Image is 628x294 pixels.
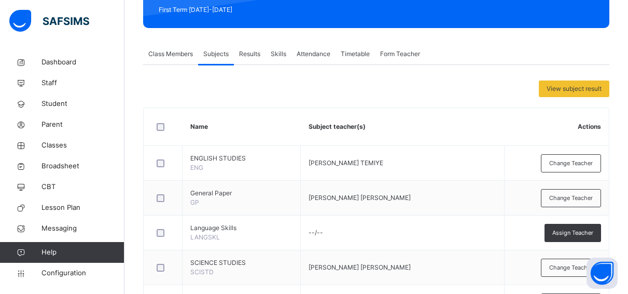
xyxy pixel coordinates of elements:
[309,194,411,202] span: [PERSON_NAME] [PERSON_NAME]
[271,49,286,59] span: Skills
[190,198,199,206] span: GP
[297,49,330,59] span: Attendance
[547,84,602,93] span: View subject result
[41,57,124,68] span: Dashboard
[190,164,203,171] span: ENG
[341,49,370,59] span: Timetable
[41,140,124,151] span: Classes
[41,99,124,109] span: Student
[41,247,124,258] span: Help
[41,119,124,130] span: Parent
[41,182,124,192] span: CBT
[504,108,609,146] th: Actions
[549,194,593,203] span: Change Teacher
[239,49,260,59] span: Results
[190,154,292,163] span: ENGLISH STUDIES
[159,5,286,15] span: First Term [DATE]-[DATE]
[41,223,124,234] span: Messaging
[380,49,420,59] span: Form Teacher
[148,49,193,59] span: Class Members
[190,233,220,241] span: LANGSKL
[190,268,214,276] span: SCISTD
[41,78,124,88] span: Staff
[41,203,124,213] span: Lesson Plan
[203,49,229,59] span: Subjects
[301,216,504,250] td: --/--
[309,159,383,167] span: [PERSON_NAME] TEMIYE
[190,189,292,198] span: General Paper
[549,263,593,272] span: Change Teacher
[301,108,504,146] th: Subject teacher(s)
[587,258,618,289] button: Open asap
[549,159,593,168] span: Change Teacher
[190,223,292,233] span: Language Skills
[41,161,124,171] span: Broadsheet
[41,268,124,278] span: Configuration
[183,108,301,146] th: Name
[309,263,411,271] span: [PERSON_NAME] [PERSON_NAME]
[552,229,593,237] span: Assign Teacher
[9,10,89,32] img: safsims
[190,258,292,268] span: SCIENCE STUDIES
